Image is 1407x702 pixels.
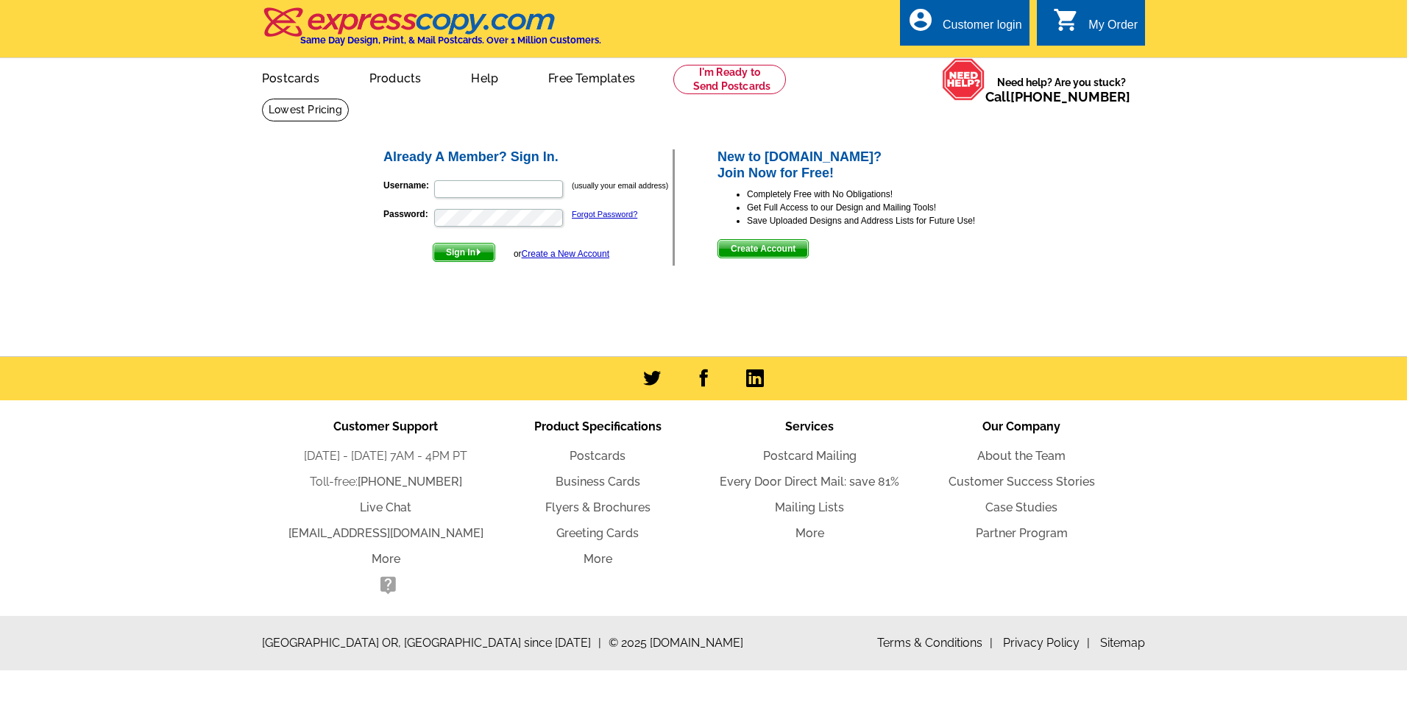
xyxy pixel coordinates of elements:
[985,75,1138,104] span: Need help? Are you stuck?
[433,244,495,261] span: Sign In
[572,181,668,190] small: (usually your email address)
[1088,18,1138,39] div: My Order
[383,179,433,192] label: Username:
[717,149,1026,181] h2: New to [DOMAIN_NAME]? Join Now for Free!
[747,201,1026,214] li: Get Full Access to our Design and Mailing Tools!
[795,526,824,540] a: More
[747,214,1026,227] li: Save Uploaded Designs and Address Lists for Future Use!
[717,239,809,258] button: Create Account
[609,634,743,652] span: © 2025 [DOMAIN_NAME]
[1053,7,1080,33] i: shopping_cart
[556,475,640,489] a: Business Cards
[280,447,492,465] li: [DATE] - [DATE] 7AM - 4PM PT
[447,60,522,94] a: Help
[300,35,601,46] h4: Same Day Design, Print, & Mail Postcards. Over 1 Million Customers.
[785,419,834,433] span: Services
[985,500,1057,514] a: Case Studies
[584,552,612,566] a: More
[763,449,857,463] a: Postcard Mailing
[985,89,1130,104] span: Call
[333,419,438,433] span: Customer Support
[262,18,601,46] a: Same Day Design, Print, & Mail Postcards. Over 1 Million Customers.
[360,500,411,514] a: Live Chat
[982,419,1060,433] span: Our Company
[288,526,483,540] a: [EMAIL_ADDRESS][DOMAIN_NAME]
[522,249,609,259] a: Create a New Account
[1100,636,1145,650] a: Sitemap
[238,60,343,94] a: Postcards
[720,475,899,489] a: Every Door Direct Mail: save 81%
[556,526,639,540] a: Greeting Cards
[514,247,609,260] div: or
[1053,16,1138,35] a: shopping_cart My Order
[977,449,1066,463] a: About the Team
[433,243,495,262] button: Sign In
[718,240,808,258] span: Create Account
[572,210,637,219] a: Forgot Password?
[358,475,462,489] a: [PHONE_NUMBER]
[1003,636,1090,650] a: Privacy Policy
[262,634,601,652] span: [GEOGRAPHIC_DATA] OR, [GEOGRAPHIC_DATA] since [DATE]
[976,526,1068,540] a: Partner Program
[525,60,659,94] a: Free Templates
[747,188,1026,201] li: Completely Free with No Obligations!
[280,473,492,491] li: Toll-free:
[372,552,400,566] a: More
[907,7,934,33] i: account_circle
[383,208,433,221] label: Password:
[877,636,993,650] a: Terms & Conditions
[570,449,625,463] a: Postcards
[346,60,445,94] a: Products
[545,500,651,514] a: Flyers & Brochures
[943,18,1022,39] div: Customer login
[942,58,985,101] img: help
[475,249,482,255] img: button-next-arrow-white.png
[949,475,1095,489] a: Customer Success Stories
[534,419,662,433] span: Product Specifications
[907,16,1022,35] a: account_circle Customer login
[383,149,673,166] h2: Already A Member? Sign In.
[1010,89,1130,104] a: [PHONE_NUMBER]
[775,500,844,514] a: Mailing Lists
